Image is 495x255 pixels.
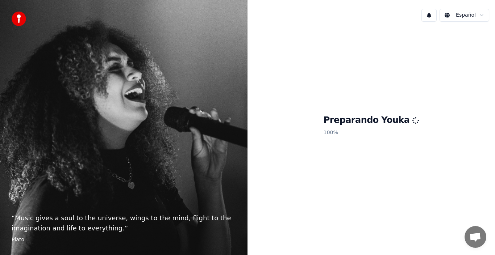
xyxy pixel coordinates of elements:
[465,226,486,248] div: Chat abierto
[12,236,236,243] footer: Plato
[12,12,26,26] img: youka
[324,126,419,139] p: 100 %
[324,115,419,126] h1: Preparando Youka
[12,213,236,233] p: “ Music gives a soul to the universe, wings to the mind, flight to the imagination and life to ev...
